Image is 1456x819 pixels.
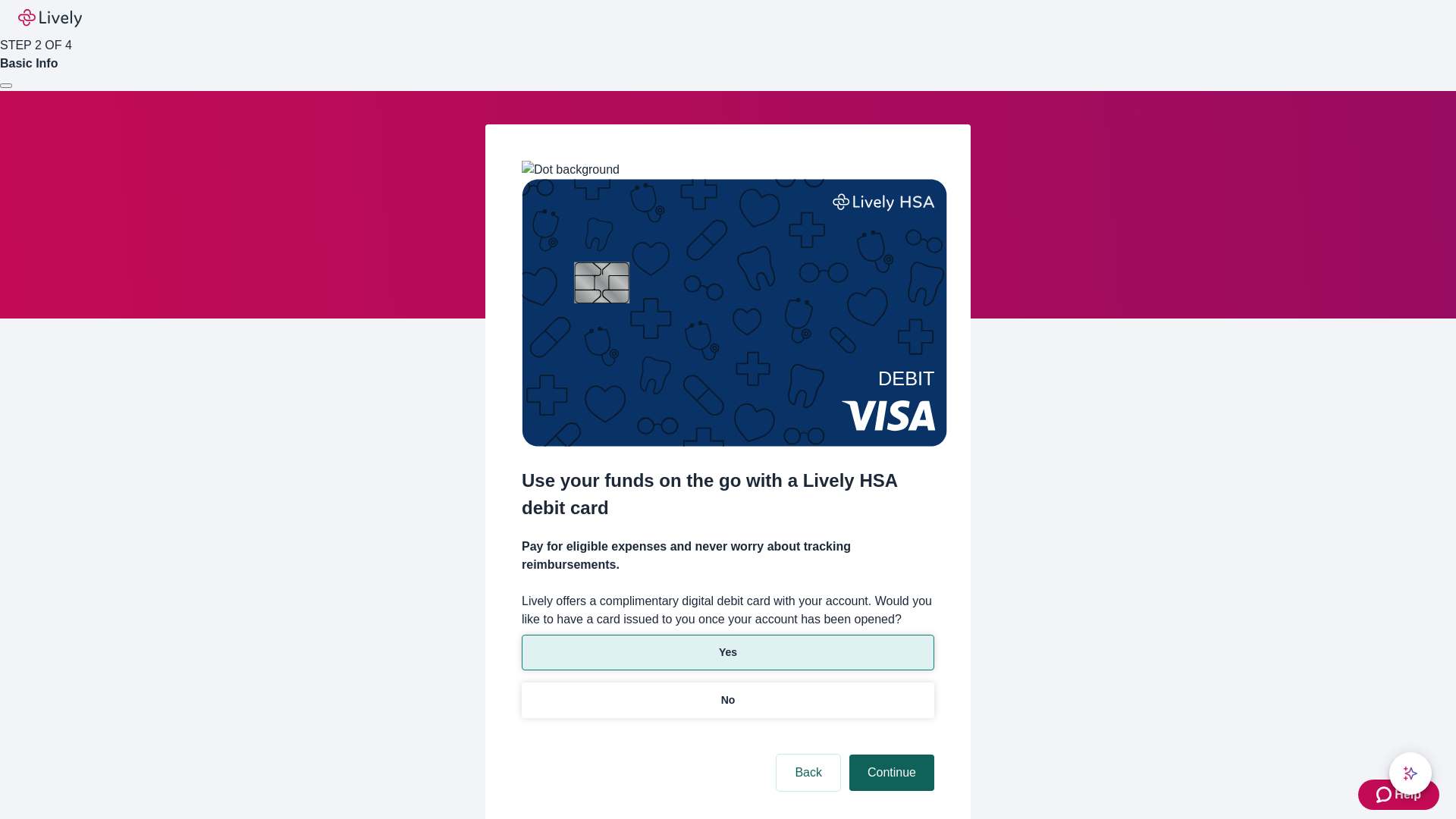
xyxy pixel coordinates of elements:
img: Lively [18,9,82,27]
h2: Use your funds on the go with a Lively HSA debit card [522,467,934,522]
button: Back [777,755,840,791]
p: Yes [719,645,737,661]
button: Zendesk support iconHelp [1358,780,1439,810]
p: No [721,692,736,708]
h4: Pay for eligible expenses and never worry about tracking reimbursements. [522,538,934,574]
button: No [522,682,934,718]
button: Continue [849,755,934,791]
img: Debit card [522,179,947,447]
span: Help [1395,786,1421,804]
svg: Lively AI Assistant [1403,766,1418,781]
svg: Zendesk support icon [1376,786,1395,804]
button: chat [1389,752,1432,795]
button: Yes [522,635,934,670]
label: Lively offers a complimentary digital debit card with your account. Would you like to have a card... [522,592,934,629]
img: Dot background [522,161,620,179]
